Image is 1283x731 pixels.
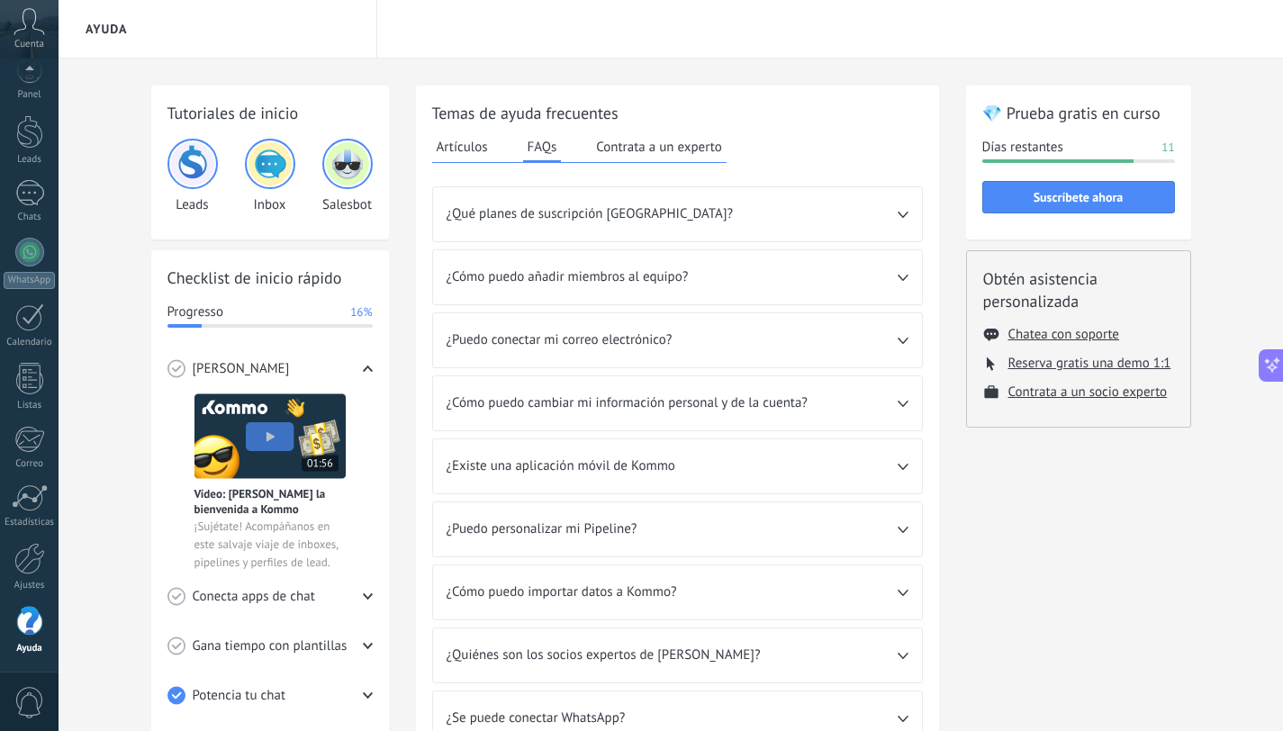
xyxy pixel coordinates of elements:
[193,687,286,705] span: Potencia tu chat
[4,337,56,348] div: Calendario
[447,394,898,412] span: ¿Cómo puedo cambiar mi información personal y de la cuenta?
[167,139,218,213] div: Leads
[4,89,56,101] div: Panel
[194,393,346,479] img: Meet video
[432,133,492,160] button: Artículos
[1008,355,1171,372] button: Reserva gratis una demo 1:1
[1008,326,1119,343] button: Chatea con soporte
[167,303,223,321] span: Progresso
[432,438,923,494] div: ¿Existe una aplicación móvil de Kommo
[523,133,562,163] button: FAQs
[982,139,1063,157] span: Días restantes
[432,501,923,557] div: ¿Puedo personalizar mi Pipeline?
[193,360,290,378] span: [PERSON_NAME]
[432,102,923,124] h2: Temas de ayuda frecuentes
[322,139,373,213] div: Salesbot
[983,267,1174,312] h2: Obtén asistencia personalizada
[1034,191,1124,203] span: Suscríbete ahora
[447,457,898,475] span: ¿Existe una aplicación móvil de Kommo
[350,303,372,321] span: 16%
[245,139,295,213] div: Inbox
[447,331,898,349] span: ¿Puedo conectar mi correo electrónico?
[193,637,348,655] span: Gana tiempo con plantillas
[432,375,923,431] div: ¿Cómo puedo cambiar mi información personal y de la cuenta?
[982,181,1175,213] button: Suscríbete ahora
[432,312,923,368] div: ¿Puedo conectar mi correo electrónico?
[4,212,56,223] div: Chats
[447,205,898,223] span: ¿Qué planes de suscripción [GEOGRAPHIC_DATA]?
[1008,384,1168,401] button: Contrata a un socio experto
[194,518,346,572] span: ¡Sujétate! Acompáñanos en este salvaje viaje de inboxes, pipelines y perfiles de lead.
[4,154,56,166] div: Leads
[4,580,56,591] div: Ajustes
[1161,139,1174,157] span: 11
[193,588,315,606] span: Conecta apps de chat
[4,517,56,528] div: Estadísticas
[982,102,1175,124] h2: 💎 Prueba gratis en curso
[432,564,923,620] div: ¿Cómo puedo importar datos a Kommo?
[167,102,373,124] h2: Tutoriales de inicio
[432,249,923,305] div: ¿Cómo puedo añadir miembros al equipo?
[4,458,56,470] div: Correo
[447,646,898,664] span: ¿Quiénes son los socios expertos de [PERSON_NAME]?
[447,520,898,538] span: ¿Puedo personalizar mi Pipeline?
[14,39,44,50] span: Cuenta
[432,627,923,683] div: ¿Quiénes son los socios expertos de [PERSON_NAME]?
[447,709,898,727] span: ¿Se puede conectar WhatsApp?
[4,272,55,289] div: WhatsApp
[592,133,726,160] button: Contrata a un experto
[447,583,898,601] span: ¿Cómo puedo importar datos a Kommo?
[167,266,373,289] h2: Checklist de inicio rápido
[194,486,346,517] span: Vídeo: [PERSON_NAME] la bienvenida a Kommo
[432,186,923,242] div: ¿Qué planes de suscripción [GEOGRAPHIC_DATA]?
[447,268,898,286] span: ¿Cómo puedo añadir miembros al equipo?
[4,400,56,411] div: Listas
[4,643,56,654] div: Ayuda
